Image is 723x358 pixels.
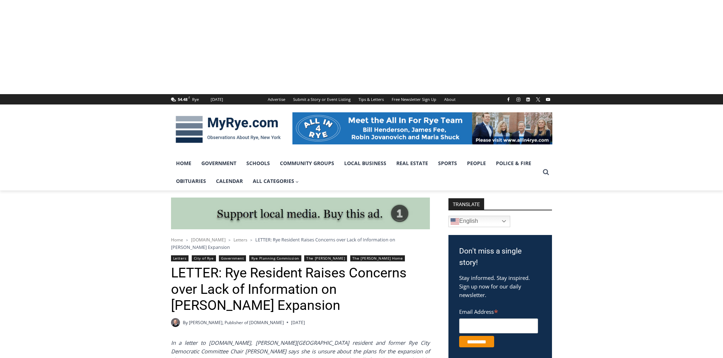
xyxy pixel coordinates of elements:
strong: TRANSLATE [448,198,484,210]
a: Home [171,237,183,243]
time: [DATE] [291,319,305,326]
img: All in for Rye [292,112,552,144]
a: Author image [171,318,180,327]
a: Community Groups [275,154,339,172]
a: Instagram [514,95,523,104]
img: en [451,217,459,226]
nav: Secondary Navigation [264,94,460,104]
a: About [440,94,460,104]
a: YouTube [544,95,552,104]
h1: LETTER: Rye Resident Raises Concerns over Lack of Information on [PERSON_NAME] Expansion [171,265,430,314]
div: [DATE] [211,96,223,103]
span: > [250,237,252,242]
span: > [186,237,188,242]
label: Email Address [459,305,538,317]
a: Government [219,255,246,261]
a: X [534,95,542,104]
a: People [462,154,491,172]
a: The [PERSON_NAME] Home [350,255,405,261]
p: Stay informed. Stay inspired. Sign up now for our daily newsletter. [459,273,541,299]
a: Calendar [211,172,248,190]
nav: Primary Navigation [171,154,539,190]
a: Home [171,154,196,172]
a: Local Business [339,154,391,172]
a: Letters [171,255,189,261]
span: F [189,96,190,99]
button: View Search Form [539,166,552,179]
span: All Categories [253,177,299,185]
a: Obituaries [171,172,211,190]
img: MyRye.com [171,111,285,148]
a: City of Rye [192,255,216,261]
a: Real Estate [391,154,433,172]
div: Rye [192,96,199,103]
a: Letters [234,237,247,243]
nav: Breadcrumbs [171,236,430,251]
a: English [448,216,510,227]
a: Submit a Story or Event Listing [289,94,355,104]
span: > [229,237,231,242]
a: Tips & Letters [355,94,388,104]
a: Facebook [504,95,513,104]
a: Police & Fire [491,154,536,172]
a: Schools [241,154,275,172]
a: [DOMAIN_NAME] [191,237,226,243]
a: All Categories [248,172,304,190]
img: support local media, buy this ad [171,198,430,230]
a: Linkedin [524,95,532,104]
a: Government [196,154,241,172]
a: [PERSON_NAME], Publisher of [DOMAIN_NAME] [189,319,284,326]
a: Rye Planning Commission [249,255,301,261]
span: By [183,319,188,326]
h3: Don't miss a single story! [459,246,541,268]
a: Advertise [264,94,289,104]
span: 54.48 [178,97,187,102]
a: Sports [433,154,462,172]
a: The [PERSON_NAME] [304,255,347,261]
a: Free Newsletter Sign Up [388,94,440,104]
span: LETTER: Rye Resident Raises Concerns over Lack of Information on [PERSON_NAME] Expansion [171,236,395,250]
